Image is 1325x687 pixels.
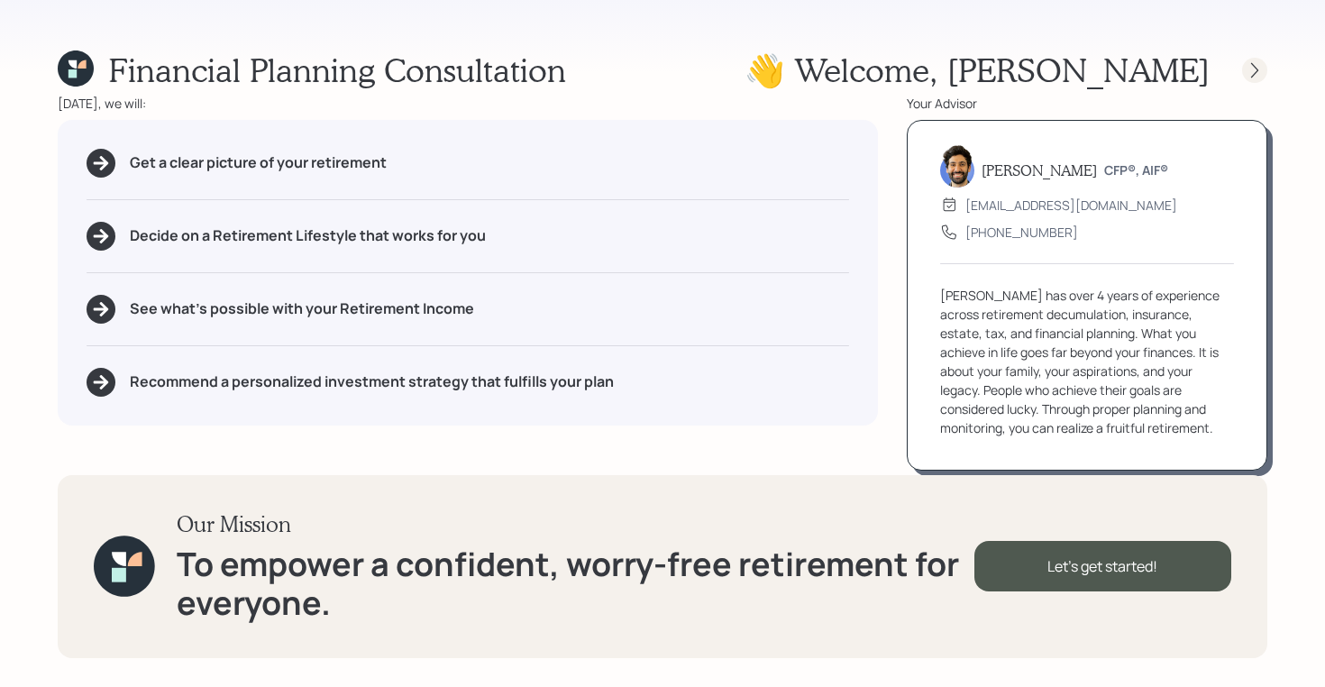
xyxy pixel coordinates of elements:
[965,223,1078,242] div: [PHONE_NUMBER]
[177,545,974,622] h1: To empower a confident, worry-free retirement for everyone.
[108,50,566,89] h1: Financial Planning Consultation
[130,300,474,317] h5: See what's possible with your Retirement Income
[982,161,1097,179] h5: [PERSON_NAME]
[974,541,1231,591] div: Let's get started!
[907,94,1267,113] div: Your Advisor
[965,196,1177,215] div: [EMAIL_ADDRESS][DOMAIN_NAME]
[130,227,486,244] h5: Decide on a Retirement Lifestyle that works for you
[940,144,974,188] img: eric-schwartz-headshot.png
[130,373,614,390] h5: Recommend a personalized investment strategy that fulfills your plan
[745,50,1210,89] h1: 👋 Welcome , [PERSON_NAME]
[130,154,387,171] h5: Get a clear picture of your retirement
[940,286,1234,437] div: [PERSON_NAME] has over 4 years of experience across retirement decumulation, insurance, estate, t...
[58,94,878,113] div: [DATE], we will:
[177,511,974,537] h3: Our Mission
[1104,163,1168,179] h6: CFP®, AIF®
